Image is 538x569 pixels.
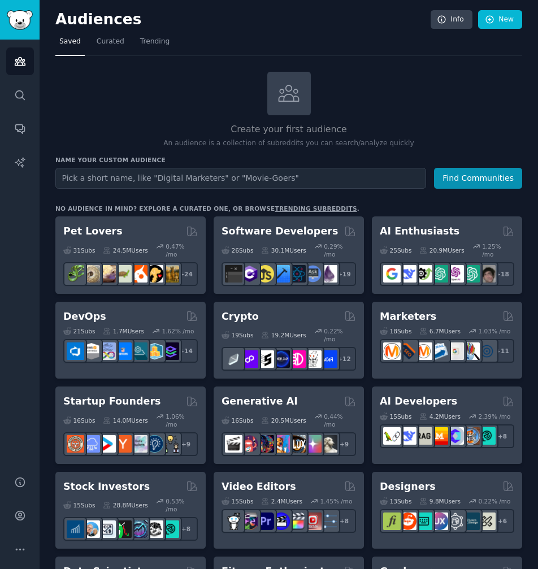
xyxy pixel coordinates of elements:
[140,37,170,47] span: Trending
[67,265,84,283] img: herpetology
[478,512,496,530] img: UX_Design
[380,310,436,324] h2: Marketers
[174,517,198,541] div: + 8
[162,342,179,360] img: PlatformEngineers
[383,342,401,360] img: content_marketing
[304,435,322,453] img: starryai
[261,242,306,258] div: 30.1M Users
[98,435,116,453] img: startup
[462,512,480,530] img: learndesign
[130,265,147,283] img: cockatiel
[257,350,274,368] img: ethstaker
[380,224,459,238] h2: AI Enthusiasts
[320,512,337,530] img: postproduction
[67,435,84,453] img: EntrepreneurRideAlong
[174,262,198,286] div: + 24
[55,205,359,212] div: No audience in mind? Explore a curated one, or browse .
[63,310,106,324] h2: DevOps
[383,427,401,445] img: LangChain
[166,412,198,428] div: 1.06 % /mo
[478,265,496,283] img: ArtificalIntelligence
[55,11,431,29] h2: Audiences
[174,432,198,456] div: + 9
[63,327,95,335] div: 21 Sub s
[261,412,306,428] div: 20.5M Users
[257,265,274,283] img: learnjavascript
[225,265,242,283] img: software
[162,327,194,335] div: 1.62 % /mo
[431,265,448,283] img: chatgpt_promptDesign
[478,10,522,29] a: New
[98,520,116,538] img: Forex
[272,350,290,368] img: web3
[103,242,147,258] div: 24.5M Users
[166,242,198,258] div: 0.47 % /mo
[332,347,356,371] div: + 12
[241,512,258,530] img: editors
[130,342,147,360] img: platformengineering
[63,242,95,258] div: 31 Sub s
[114,520,132,538] img: Trading
[275,205,357,212] a: trending subreddits
[162,265,179,283] img: dogbreed
[257,435,274,453] img: deepdream
[446,427,464,445] img: OpenSourceAI
[431,10,472,29] a: Info
[222,242,253,258] div: 26 Sub s
[225,435,242,453] img: aivideo
[479,412,511,420] div: 2.39 % /mo
[98,342,116,360] img: Docker_DevOps
[114,435,132,453] img: ycombinator
[241,265,258,283] img: csharp
[288,350,306,368] img: defiblockchain
[146,342,163,360] img: aws_cdk
[482,242,514,258] div: 1.25 % /mo
[380,480,436,494] h2: Designers
[55,168,426,189] input: Pick a short name, like "Digital Marketers" or "Movie-Goers"
[55,123,522,137] h2: Create your first audience
[103,497,147,513] div: 28.8M Users
[479,497,511,505] div: 0.22 % /mo
[97,37,124,47] span: Curated
[83,342,100,360] img: AWS_Certified_Experts
[419,242,464,258] div: 20.9M Users
[399,512,416,530] img: logodesign
[446,342,464,360] img: googleads
[383,265,401,283] img: GoogleGeminiAI
[320,265,337,283] img: elixir
[380,327,411,335] div: 18 Sub s
[383,512,401,530] img: typography
[222,497,253,505] div: 15 Sub s
[478,342,496,360] img: OnlineMarketing
[288,435,306,453] img: FluxAI
[225,350,242,368] img: ethfinance
[146,265,163,283] img: PetAdvice
[222,412,253,428] div: 16 Sub s
[98,265,116,283] img: leopardgeckos
[146,435,163,453] img: Entrepreneurship
[55,33,85,56] a: Saved
[478,427,496,445] img: AIDevelopersSociety
[332,509,356,533] div: + 8
[55,156,522,164] h3: Name your custom audience
[174,339,198,363] div: + 14
[431,512,448,530] img: UXDesign
[241,350,258,368] img: 0xPolygon
[446,512,464,530] img: userexperience
[261,327,306,343] div: 19.2M Users
[166,497,198,513] div: 0.53 % /mo
[67,520,84,538] img: dividends
[225,512,242,530] img: gopro
[288,512,306,530] img: finalcutpro
[63,497,95,513] div: 15 Sub s
[399,427,416,445] img: DeepSeek
[431,342,448,360] img: Emailmarketing
[399,265,416,283] img: DeepSeek
[222,310,259,324] h2: Crypto
[130,435,147,453] img: indiehackers
[332,432,356,456] div: + 9
[380,497,411,505] div: 13 Sub s
[380,394,457,409] h2: AI Developers
[136,33,173,56] a: Trending
[222,224,338,238] h2: Software Developers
